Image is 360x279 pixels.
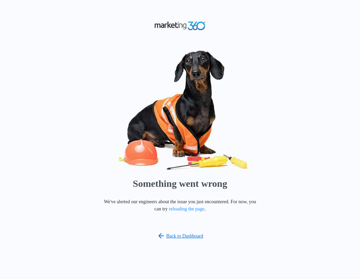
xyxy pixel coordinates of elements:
[133,177,227,191] h1: Something went wrong
[103,198,257,213] p: We've alerted our engineers about the issue you just encountered. For now, you can try .
[154,20,206,32] img: Marketing 360 Logo
[77,46,283,174] img: Sad Dog
[169,206,204,212] button: reloading the page
[157,232,203,240] a: Back to Dashboard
